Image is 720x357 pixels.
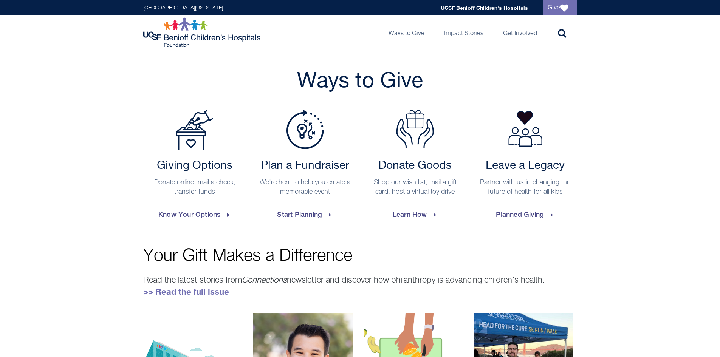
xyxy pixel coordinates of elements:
[143,5,223,11] a: [GEOGRAPHIC_DATA][US_STATE]
[474,110,577,225] a: Leave a Legacy Partner with us in changing the future of health for all kids Planned Giving
[147,178,243,197] p: Donate online, mail a check, transfer funds
[441,5,528,11] a: UCSF Benioff Children's Hospitals
[143,68,577,95] h2: Ways to Give
[497,15,543,49] a: Get Involved
[143,110,247,225] a: Payment Options Giving Options Donate online, mail a check, transfer funds Know Your Options
[257,159,353,173] h2: Plan a Fundraiser
[253,110,357,225] a: Plan a Fundraiser Plan a Fundraiser We're here to help you create a memorable event Start Planning
[393,204,438,225] span: Learn How
[396,110,434,148] img: Donate Goods
[367,178,463,197] p: Shop our wish list, mail a gift card, host a virtual toy drive
[382,15,430,49] a: Ways to Give
[496,204,554,225] span: Planned Giving
[477,159,573,173] h2: Leave a Legacy
[147,159,243,173] h2: Giving Options
[277,204,333,225] span: Start Planning
[143,274,577,298] p: Read the latest stories from newsletter and discover how philanthropy is advancing children’s hea...
[143,247,577,264] p: Your Gift Makes a Difference
[143,17,262,48] img: Logo for UCSF Benioff Children's Hospitals Foundation
[364,110,467,225] a: Donate Goods Donate Goods Shop our wish list, mail a gift card, host a virtual toy drive Learn How
[176,110,214,150] img: Payment Options
[242,276,287,284] em: Connections
[477,178,573,197] p: Partner with us in changing the future of health for all kids
[367,159,463,173] h2: Donate Goods
[143,287,229,297] a: >> Read the full issue
[286,110,324,149] img: Plan a Fundraiser
[257,178,353,197] p: We're here to help you create a memorable event
[158,204,231,225] span: Know Your Options
[543,0,577,15] a: Give
[438,15,489,49] a: Impact Stories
